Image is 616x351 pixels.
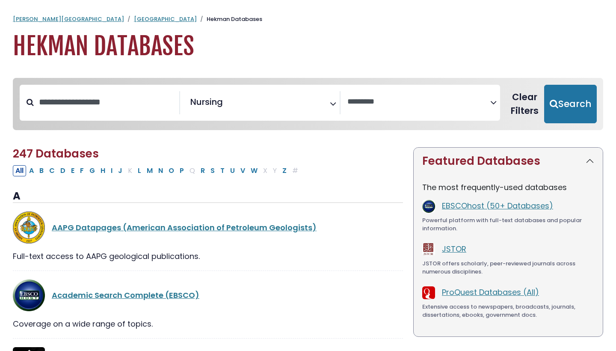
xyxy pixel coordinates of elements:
[166,165,177,176] button: Filter Results O
[238,165,248,176] button: Filter Results V
[422,181,594,193] p: The most frequently-used databases
[37,165,46,176] button: Filter Results B
[87,165,98,176] button: Filter Results G
[13,78,603,130] nav: Search filters
[422,216,594,233] div: Powerful platform with full-text databases and popular information.
[544,85,597,123] button: Submit for Search Results
[422,259,594,276] div: JSTOR offers scholarly, peer-reviewed journals across numerous disciplines.
[13,146,99,161] span: 247 Databases
[58,165,68,176] button: Filter Results D
[135,165,144,176] button: Filter Results L
[190,95,223,108] span: Nursing
[187,95,223,108] li: Nursing
[13,32,603,61] h1: Hekman Databases
[442,200,553,211] a: EBSCOhost (50+ Databases)
[13,165,26,176] button: All
[34,95,179,109] input: Search database by title or keyword
[225,100,231,109] textarea: Search
[422,303,594,319] div: Extensive access to newspapers, broadcasts, journals, dissertations, ebooks, government docs.
[134,15,197,23] a: [GEOGRAPHIC_DATA]
[414,148,603,175] button: Featured Databases
[442,244,466,254] a: JSTOR
[208,165,217,176] button: Filter Results S
[13,190,403,203] h3: A
[197,15,262,24] li: Hekman Databases
[47,165,57,176] button: Filter Results C
[177,165,187,176] button: Filter Results P
[347,98,490,107] textarea: Search
[52,222,317,233] a: AAPG Datapages (American Association of Petroleum Geologists)
[442,287,539,297] a: ProQuest Databases (All)
[228,165,237,176] button: Filter Results U
[13,318,403,330] div: Coverage on a wide range of topics.
[115,165,125,176] button: Filter Results J
[280,165,289,176] button: Filter Results Z
[98,165,108,176] button: Filter Results H
[27,165,36,176] button: Filter Results A
[248,165,260,176] button: Filter Results W
[198,165,207,176] button: Filter Results R
[505,85,544,123] button: Clear Filters
[108,165,115,176] button: Filter Results I
[52,290,199,300] a: Academic Search Complete (EBSCO)
[156,165,166,176] button: Filter Results N
[13,15,124,23] a: [PERSON_NAME][GEOGRAPHIC_DATA]
[218,165,227,176] button: Filter Results T
[68,165,77,176] button: Filter Results E
[13,165,302,175] div: Alpha-list to filter by first letter of database name
[13,250,403,262] div: Full-text access to AAPG geological publications.
[144,165,155,176] button: Filter Results M
[13,15,603,24] nav: breadcrumb
[77,165,86,176] button: Filter Results F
